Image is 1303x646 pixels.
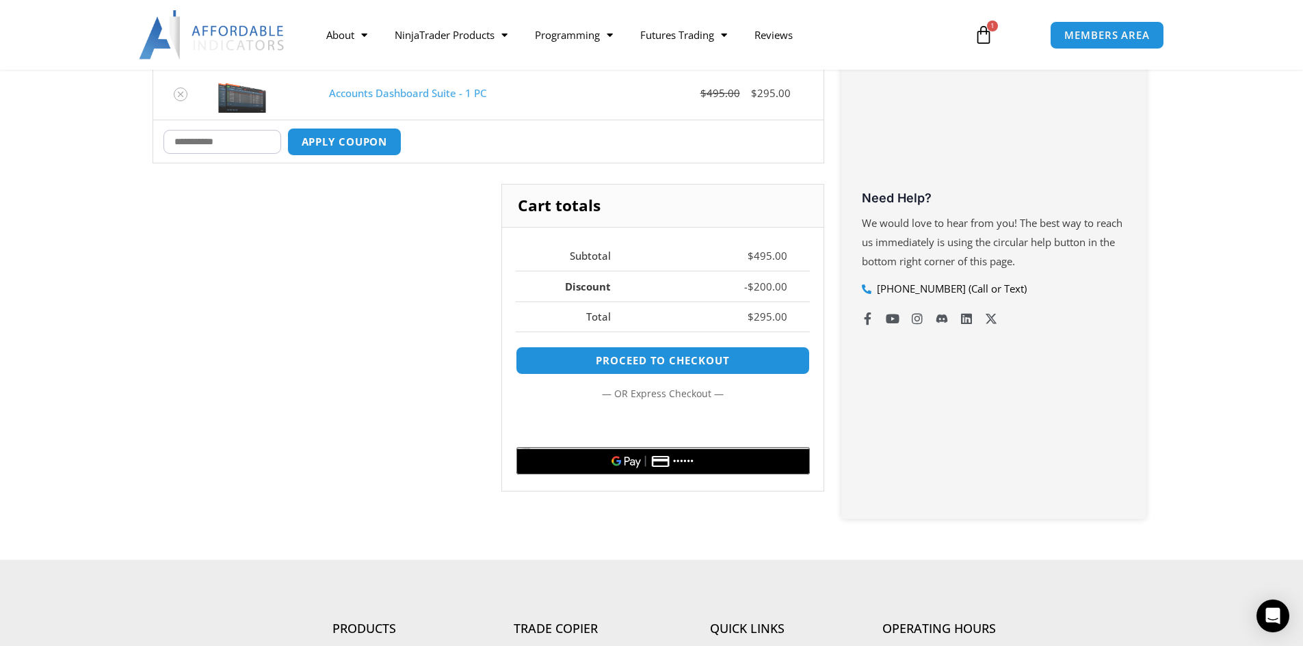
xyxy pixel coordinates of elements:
[174,88,187,101] a: Remove Accounts Dashboard Suite - 1 PC from cart
[873,280,1027,299] span: [PHONE_NUMBER] (Call or Text)
[313,19,381,51] a: About
[513,410,812,443] iframe: Secure express checkout frame
[987,21,998,31] span: 1
[139,10,286,59] img: LogoAI | Affordable Indicators – NinjaTrader
[1050,21,1164,49] a: MEMBERS AREA
[748,310,787,323] bdi: 295.00
[748,280,754,293] span: $
[1064,30,1150,40] span: MEMBERS AREA
[218,75,266,113] img: Screenshot 2024-08-26 155710eeeee | Affordable Indicators – NinjaTrader
[381,19,521,51] a: NinjaTrader Products
[700,86,740,100] bdi: 495.00
[748,280,787,293] bdi: 200.00
[862,190,1126,206] h3: Need Help?
[748,249,754,263] span: $
[516,347,809,375] a: Proceed to checkout
[460,621,652,636] h4: Trade Copier
[516,241,633,271] th: Subtotal
[269,621,460,636] h4: Products
[862,216,1122,268] span: We would love to hear from you! The best way to reach us immediately is using the circular help b...
[502,185,823,227] h2: Cart totals
[862,84,1126,187] iframe: Customer reviews powered by Trustpilot
[627,19,741,51] a: Futures Trading
[751,86,757,100] span: $
[673,457,694,466] text: ••••••
[516,385,809,403] p: — or —
[329,86,486,100] a: Accounts Dashboard Suite - 1 PC
[652,621,843,636] h4: Quick Links
[843,621,1035,636] h4: Operating Hours
[516,301,633,332] th: Total
[700,86,707,100] span: $
[516,271,633,301] th: Discount
[748,249,787,263] bdi: 495.00
[953,15,1014,55] a: 1
[748,310,754,323] span: $
[744,280,748,293] span: -
[521,19,627,51] a: Programming
[741,19,806,51] a: Reviews
[751,86,791,100] bdi: 295.00
[313,19,958,51] nav: Menu
[516,447,810,474] button: Buy with GPay
[1256,600,1289,632] div: Open Intercom Messenger
[287,128,402,156] button: Apply coupon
